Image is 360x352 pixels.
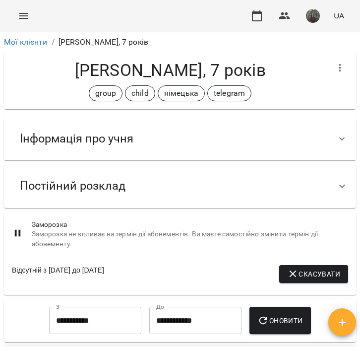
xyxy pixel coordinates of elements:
p: child [131,87,149,99]
div: німецька [158,85,205,101]
p: [PERSON_NAME], 7 років [59,36,148,48]
button: Menu [12,4,36,28]
div: telegram [207,85,251,101]
span: Заморозка [32,220,348,230]
button: UA [330,6,348,25]
span: Постійний розклад [20,178,125,194]
div: group [89,85,122,101]
h4: [PERSON_NAME], 7 років [12,60,328,80]
a: Мої клієнти [4,37,48,47]
p: німецька [164,87,198,99]
div: Інформація про учня [4,117,356,160]
p: group [95,87,116,99]
span: UA [334,10,344,21]
span: Інформація про учня [20,131,133,146]
span: Скасувати [287,268,340,280]
span: Оновити [257,315,302,327]
span: Заморозка не впливає на термін дії абонементів. Ви маєте самостійно змінити термін дії абонементу. [32,229,348,249]
li: / [52,36,55,48]
button: Оновити [249,307,310,335]
button: Скасувати [279,265,348,283]
div: child [125,85,155,101]
img: fc30e8fe739587b31d91b7996cddffa1.jpg [306,9,320,23]
div: Відсутній з [DATE] до [DATE] [12,265,104,283]
nav: breadcrumb [4,36,356,48]
div: Постійний розклад [4,164,356,208]
p: telegram [214,87,245,99]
